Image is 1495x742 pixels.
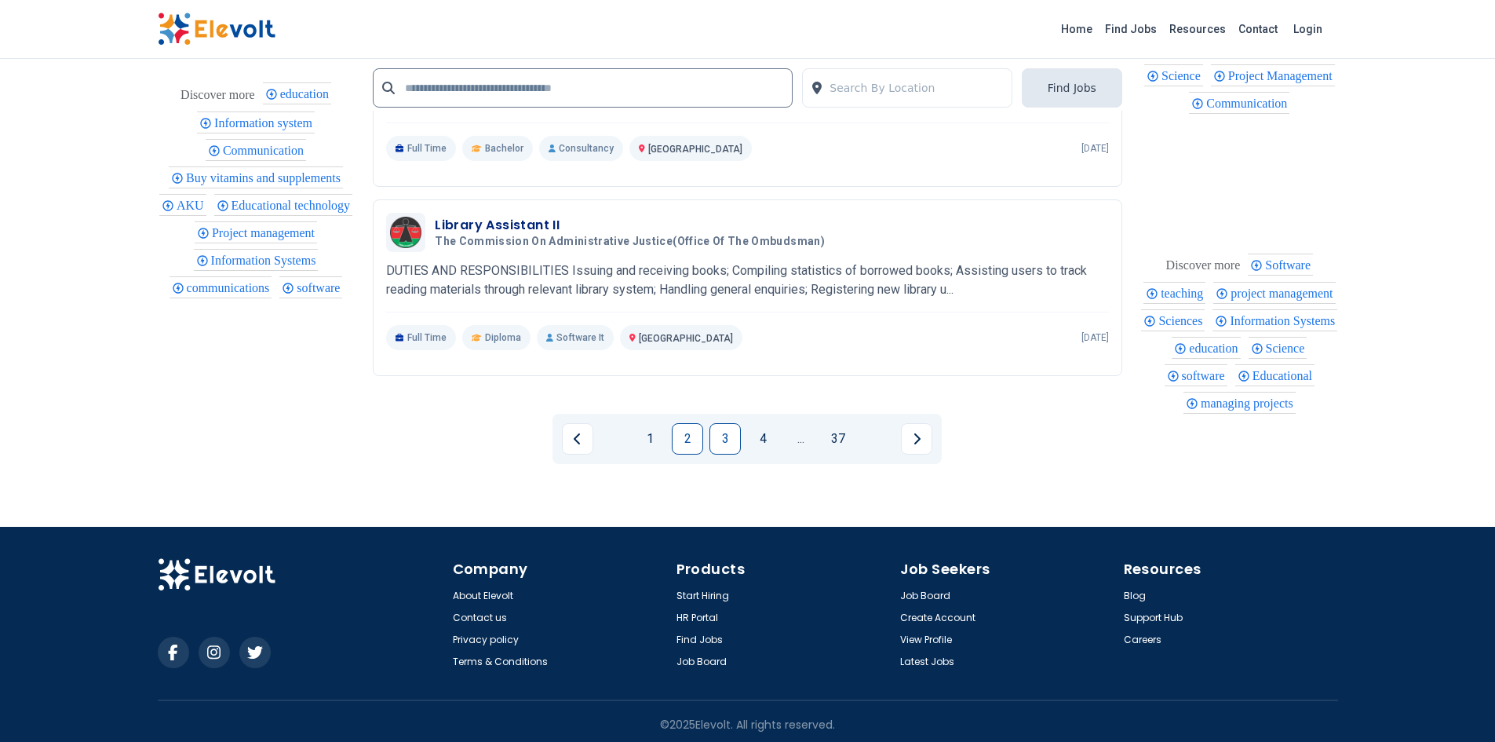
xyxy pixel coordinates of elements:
[453,590,513,602] a: About Elevolt
[709,423,741,455] a: Page 3
[539,136,623,161] p: Consultancy
[1206,97,1292,110] span: Communication
[197,111,315,133] div: Information system
[1172,337,1240,359] div: education
[485,331,521,344] span: Diploma
[901,423,932,455] a: Next page
[212,226,319,239] span: Project management
[186,171,345,185] span: Buy vitamins and supplements
[1124,634,1161,646] a: Careers
[390,217,421,248] img: The Commission on Administrative Justice(Office of the Ombudsman)
[453,656,548,668] a: Terms & Conditions
[900,634,952,646] a: View Profile
[1166,254,1241,276] div: These are topics related to the article that might interest you
[263,82,331,104] div: education
[1230,314,1340,327] span: Information Systems
[1099,16,1163,42] a: Find Jobs
[187,281,275,294] span: communications
[280,87,334,101] span: education
[676,612,718,624] a: HR Portal
[1055,16,1099,42] a: Home
[648,144,742,155] span: [GEOGRAPHIC_DATA]
[211,254,321,267] span: Information Systems
[537,325,614,350] p: Software It
[1161,69,1205,82] span: Science
[1213,282,1335,304] div: project management
[1081,331,1109,344] p: [DATE]
[1163,16,1232,42] a: Resources
[1189,92,1289,114] div: Communication
[785,423,816,455] a: Jump forward
[1022,68,1122,108] button: Find Jobs
[169,166,343,188] div: Buy vitamins and supplements
[435,216,831,235] h3: Library Assistant II
[747,423,778,455] a: Page 4
[660,717,835,733] p: © 2025 Elevolt. All rights reserved.
[900,612,975,624] a: Create Account
[170,276,272,298] div: communications
[158,13,275,46] img: Elevolt
[194,249,319,271] div: Information Systems
[1284,13,1332,45] a: Login
[1141,309,1205,331] div: Sciences
[1231,287,1337,300] span: project management
[214,116,317,130] span: Information system
[297,281,345,294] span: software
[672,423,703,455] a: Page 2 is your current page
[1189,342,1242,355] span: education
[159,194,206,216] div: AKU
[206,139,306,161] div: Communication
[453,634,519,646] a: Privacy policy
[1212,309,1337,331] div: Information Systems
[1417,667,1495,742] iframe: Chat Widget
[1124,590,1146,602] a: Blog
[177,199,209,212] span: AKU
[1265,258,1315,272] span: Software
[453,558,667,580] h4: Company
[1201,397,1298,410] span: managing projects
[822,423,854,455] a: Page 37
[386,213,1109,350] a: The Commission on Administrative Justice(Office of the Ombudsman)Library Assistant IIThe Commissi...
[223,144,308,157] span: Communication
[386,261,1109,299] p: DUTIES AND RESPONSIBILITIES Issuing and receiving books; Compiling statistics of borrowed books; ...
[1228,69,1337,82] span: Project Management
[676,558,891,580] h4: Products
[453,612,507,624] a: Contact us
[1235,364,1315,386] div: Educational
[1081,142,1109,155] p: [DATE]
[1161,287,1208,300] span: teaching
[485,142,523,155] span: Bachelor
[639,333,733,344] span: [GEOGRAPHIC_DATA]
[1249,337,1307,359] div: Science
[1211,64,1335,86] div: Project Management
[562,423,593,455] a: Previous page
[634,423,665,455] a: Page 1
[1144,64,1203,86] div: Science
[1253,369,1317,382] span: Educational
[1124,612,1183,624] a: Support Hub
[1182,369,1230,382] span: software
[180,84,255,106] div: These are topics related to the article that might interest you
[279,276,342,298] div: software
[900,558,1114,580] h4: Job Seekers
[195,221,317,243] div: Project management
[1124,558,1338,580] h4: Resources
[1266,342,1310,355] span: Science
[676,590,729,602] a: Start Hiring
[1183,392,1296,414] div: managing projects
[676,656,727,668] a: Job Board
[900,590,950,602] a: Job Board
[214,194,353,216] div: Educational technology
[1165,364,1227,386] div: software
[900,656,954,668] a: Latest Jobs
[1248,254,1313,276] div: Software
[232,199,356,212] span: Educational technology
[676,634,723,646] a: Find Jobs
[562,423,932,455] ul: Pagination
[386,325,456,350] p: Full Time
[386,136,456,161] p: Full Time
[1143,282,1205,304] div: teaching
[1158,314,1207,327] span: Sciences
[435,235,825,249] span: The Commission on Administrative Justice(Office of the Ombudsman)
